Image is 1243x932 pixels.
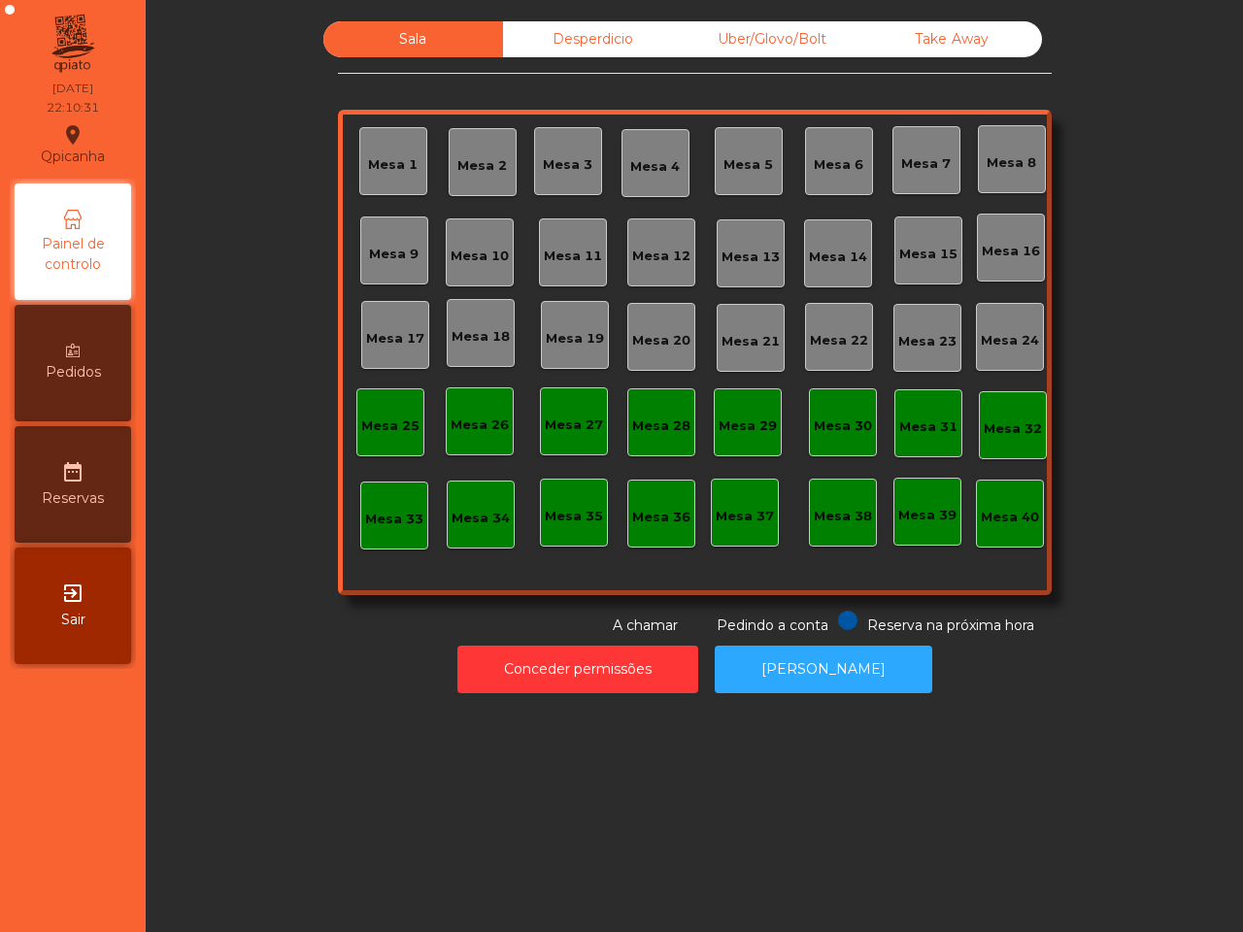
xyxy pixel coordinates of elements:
[49,10,96,78] img: qpiato
[546,329,604,349] div: Mesa 19
[717,616,828,634] span: Pedindo a conta
[899,245,957,264] div: Mesa 15
[368,155,418,175] div: Mesa 1
[46,362,101,383] span: Pedidos
[814,416,872,436] div: Mesa 30
[899,417,957,437] div: Mesa 31
[716,507,774,526] div: Mesa 37
[898,332,957,351] div: Mesa 23
[981,331,1039,350] div: Mesa 24
[42,488,104,509] span: Reservas
[613,616,678,634] span: A chamar
[722,332,780,351] div: Mesa 21
[723,155,773,175] div: Mesa 5
[867,616,1034,634] span: Reserva na próxima hora
[52,80,93,97] div: [DATE]
[632,416,690,436] div: Mesa 28
[862,21,1042,57] div: Take Away
[814,507,872,526] div: Mesa 38
[683,21,862,57] div: Uber/Glovo/Bolt
[457,156,507,176] div: Mesa 2
[545,416,603,435] div: Mesa 27
[61,610,85,630] span: Sair
[632,331,690,350] div: Mesa 20
[19,234,126,275] span: Painel de controlo
[982,242,1040,261] div: Mesa 16
[323,21,503,57] div: Sala
[365,510,423,529] div: Mesa 33
[41,120,105,169] div: Qpicanha
[630,157,680,177] div: Mesa 4
[61,460,84,483] i: date_range
[722,248,780,267] div: Mesa 13
[981,508,1039,527] div: Mesa 40
[544,247,602,266] div: Mesa 11
[61,582,84,605] i: exit_to_app
[503,21,683,57] div: Desperdicio
[719,416,777,436] div: Mesa 29
[987,153,1036,173] div: Mesa 8
[545,507,603,526] div: Mesa 35
[369,245,419,264] div: Mesa 9
[451,247,509,266] div: Mesa 10
[901,154,951,174] div: Mesa 7
[632,508,690,527] div: Mesa 36
[632,247,690,266] div: Mesa 12
[452,509,510,528] div: Mesa 34
[809,248,867,267] div: Mesa 14
[715,646,932,693] button: [PERSON_NAME]
[898,506,957,525] div: Mesa 39
[810,331,868,350] div: Mesa 22
[984,419,1042,439] div: Mesa 32
[47,99,99,116] div: 22:10:31
[361,416,420,436] div: Mesa 25
[814,155,863,175] div: Mesa 6
[366,329,424,349] div: Mesa 17
[543,155,592,175] div: Mesa 3
[457,646,698,693] button: Conceder permissões
[452,327,510,347] div: Mesa 18
[61,123,84,147] i: location_on
[451,416,509,435] div: Mesa 26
